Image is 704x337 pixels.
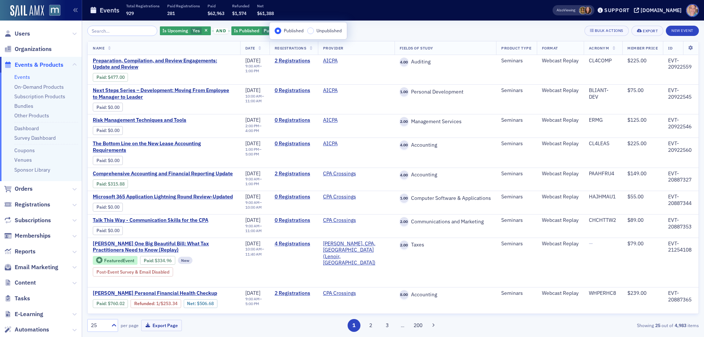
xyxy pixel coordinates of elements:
[501,58,531,64] div: Seminars
[93,73,128,82] div: Paid: 2 - $47700
[245,63,260,69] time: 9:00 AM
[162,28,188,33] span: Is Upcoming
[96,181,106,187] a: Paid
[44,5,60,17] a: View Homepage
[668,171,693,183] div: EVT-20887327
[91,322,107,329] div: 25
[275,194,313,200] a: 0 Registrations
[93,203,123,212] div: Paid: 0 - $0
[316,28,342,33] span: Unpublished
[126,10,134,16] span: 929
[245,246,262,252] time: 10:00 AM
[108,301,125,306] span: $760.02
[208,10,224,16] span: $62,963
[14,147,35,154] a: Coupons
[96,204,108,210] span: :
[627,170,646,177] span: $149.00
[275,58,313,64] a: 2 Registrations
[500,322,699,329] div: Showing out of items
[400,117,409,126] span: 2.00
[589,290,617,297] div: WHPERHC8
[589,171,617,177] div: PAAHFRU4
[93,171,233,177] span: Comprehensive Accounting and Financial Reporting Update
[4,185,33,193] a: Orders
[400,171,409,180] span: 4.00
[93,299,128,308] div: Paid: 3 - $76002
[214,28,228,34] span: and
[15,232,51,240] span: Memberships
[134,301,154,306] a: Refunded
[15,279,36,287] span: Content
[634,8,684,13] button: [DOMAIN_NAME]
[245,301,259,306] time: 5:00 PM
[323,241,389,266] span: Don Farmer, CPA, PA (Lenoir, NC)
[14,125,39,132] a: Dashboard
[167,3,200,8] p: Paid Registrations
[245,176,260,182] time: 9:00 AM
[589,87,617,100] div: BLIANT-DEV
[245,87,260,94] span: [DATE]
[323,58,369,64] span: AICPA
[323,171,356,177] a: CPA Crossings
[15,294,30,303] span: Tasks
[627,117,646,123] span: $125.00
[93,58,235,70] a: Preparation, Compilation, and Review Engagements: Update and Review
[93,290,235,297] a: [PERSON_NAME] Personal Financial Health Checkup
[245,252,262,257] time: 11:40 AM
[400,45,433,51] span: Fields Of Study
[584,26,629,36] button: Bulk Actions
[323,194,356,200] a: CPA Crossings
[668,241,693,253] div: EVT-21254108
[501,45,531,51] span: Product Type
[275,140,313,147] a: 0 Registrations
[144,258,155,263] span: :
[108,158,120,163] span: $0.00
[245,181,259,186] time: 1:00 PM
[245,128,259,133] time: 4:00 PM
[93,103,123,111] div: Paid: 0 - $0
[275,171,313,177] a: 2 Registrations
[245,224,264,233] div: –
[14,84,64,90] a: On-Demand Products
[245,57,260,64] span: [DATE]
[245,124,264,133] div: –
[408,89,463,95] span: Personal Development
[15,216,51,224] span: Subscriptions
[654,322,661,329] strong: 25
[10,5,44,17] img: SailAMX
[408,172,437,178] span: Accounting
[93,267,173,276] div: Post-Event Survey
[96,158,106,163] a: Paid
[245,296,260,301] time: 9:00 AM
[557,8,575,13] span: Viewing
[323,45,344,51] span: Provider
[245,170,260,177] span: [DATE]
[96,74,108,80] span: :
[4,45,52,53] a: Organizations
[15,310,43,318] span: E-Learning
[108,181,125,187] span: $315.88
[400,58,409,67] span: 4.00
[14,93,65,100] a: Subscription Products
[245,297,264,306] div: –
[4,294,30,303] a: Tasks
[93,290,217,297] span: Walter Haig's Personal Financial Health Checkup
[100,6,120,15] h1: Events
[275,28,281,34] input: Published
[627,193,643,200] span: $55.00
[348,319,360,332] button: 1
[4,279,36,287] a: Content
[96,158,108,163] span: :
[589,45,609,51] span: Acronym
[108,228,120,233] span: $0.00
[666,27,699,33] a: New Event
[323,117,338,124] a: AICPA
[323,290,356,297] a: CPA Crossings
[257,3,274,8] p: Net
[96,228,108,233] span: :
[542,290,579,297] div: Webcast Replay
[121,322,139,329] label: per page
[501,290,531,297] div: Seminars
[264,28,284,33] span: Published
[93,241,235,253] span: Don Farmer’s One Big Beautiful Bill: What Tax Practitioners Need to Know (Replay)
